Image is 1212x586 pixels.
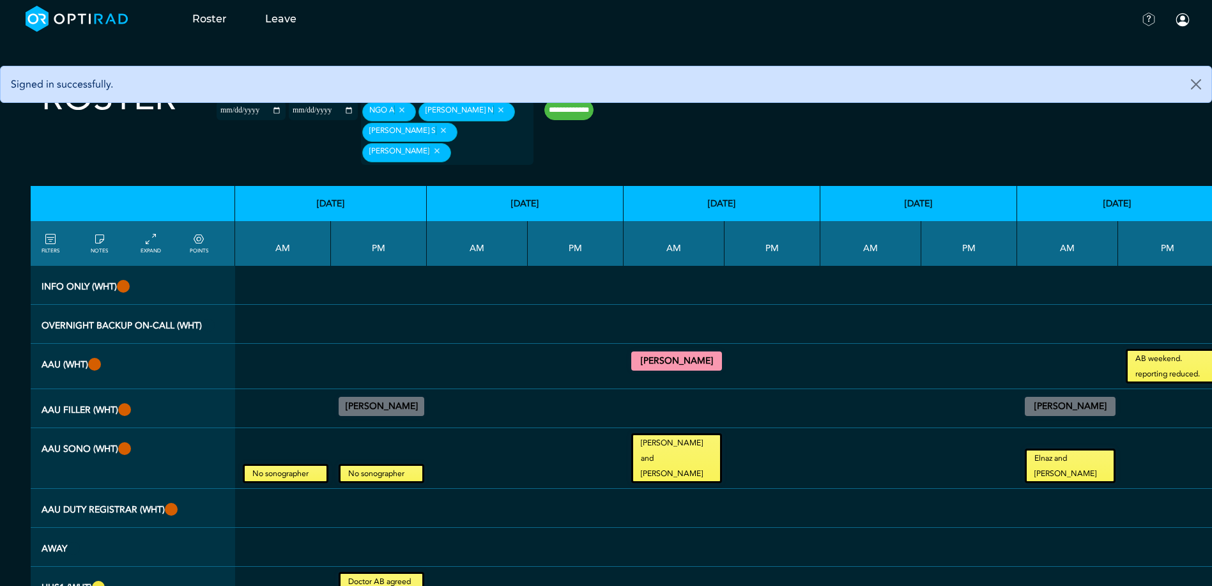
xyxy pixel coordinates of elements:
h2: Roster [42,77,176,120]
input: null [454,148,518,159]
th: AAU (WHT) [31,344,235,389]
a: collapse/expand expected points [190,232,208,255]
th: [DATE] [624,186,820,221]
div: [PERSON_NAME] S [362,123,457,142]
div: CT Trauma & Urgent/MRI Trauma & Urgent 08:30 - 13:30 [631,351,722,371]
small: Elnaz and [PERSON_NAME] [1027,451,1114,481]
summary: [PERSON_NAME] [1027,399,1114,414]
th: [DATE] [427,186,624,221]
th: [DATE] [820,186,1017,221]
button: Remove item: 'ebd534f4-1e54-4bdc-87f9-acd8a2bb3939' [436,126,450,135]
button: Close [1181,66,1211,102]
div: CT Trauma & Urgent/MRI Trauma & Urgent 13:30 - 18:30 [339,397,424,416]
a: collapse/expand entries [141,232,161,255]
th: Overnight backup on-call (WHT) [31,305,235,344]
button: Remove item: '6c04b71a-9ab4-4399-8725-b8a34f0f896d' [394,105,409,114]
th: AM [427,221,528,266]
summary: [PERSON_NAME] [341,399,422,414]
div: [PERSON_NAME] N [418,102,515,121]
img: brand-opti-rad-logos-blue-and-white-d2f68631ba2948856bd03f2d395fb146ddc8fb01b4b6e9315ea85fa773367... [26,6,128,32]
div: Ngo A [362,102,416,121]
th: PM [725,221,820,266]
th: PM [921,221,1017,266]
summary: [PERSON_NAME] [633,353,720,369]
button: Remove item: 'd5df1104-ec63-465a-aa0a-b4b27f500978' [493,105,508,114]
th: AM [624,221,725,266]
th: PM [331,221,427,266]
a: FILTERS [42,232,59,255]
small: [PERSON_NAME] and [PERSON_NAME] [633,435,720,481]
th: [DATE] [235,186,427,221]
th: AAU Sono (WHT) [31,428,235,489]
th: INFO ONLY (WHT) [31,266,235,305]
button: Remove item: 'bfc55936-c7cd-47fb-bd4b-83eef308e945' [429,146,444,155]
th: AAU Duty Registrar (WHT) [31,489,235,528]
small: No sonographer [341,466,422,481]
th: Away [31,528,235,567]
small: No sonographer [245,466,326,481]
th: AM [820,221,921,266]
th: AM [235,221,331,266]
div: CT Trauma & Urgent/MRI Trauma & Urgent 08:30 - 13:30 [1025,397,1116,416]
a: show/hide notes [91,232,108,255]
th: AAU FILLER (WHT) [31,389,235,428]
th: AM [1017,221,1118,266]
div: [PERSON_NAME] [362,143,451,162]
th: PM [528,221,624,266]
